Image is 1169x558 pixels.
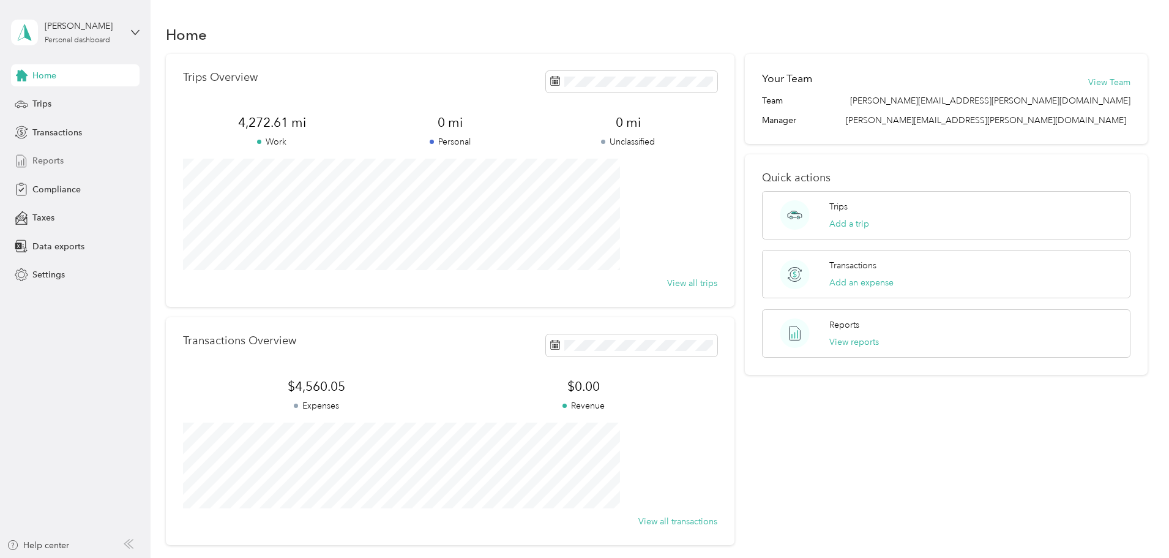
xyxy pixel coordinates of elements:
[7,539,69,552] button: Help center
[32,183,81,196] span: Compliance
[361,114,539,131] span: 0 mi
[450,378,717,395] span: $0.00
[762,71,812,86] h2: Your Team
[183,71,258,84] p: Trips Overview
[183,334,296,347] p: Transactions Overview
[183,114,361,131] span: 4,272.61 mi
[183,135,361,148] p: Work
[1100,489,1169,558] iframe: Everlance-gr Chat Button Frame
[850,94,1130,107] span: [PERSON_NAME][EMAIL_ADDRESS][PERSON_NAME][DOMAIN_NAME]
[829,259,876,272] p: Transactions
[829,319,859,331] p: Reports
[166,28,207,41] h1: Home
[183,378,450,395] span: $4,560.05
[762,172,1130,184] p: Quick actions
[1088,76,1130,89] button: View Team
[638,515,717,528] button: View all transactions
[450,399,717,412] p: Revenue
[829,276,894,289] button: Add an expense
[32,268,65,281] span: Settings
[32,154,64,167] span: Reports
[539,135,717,148] p: Unclassified
[829,217,869,230] button: Add a trip
[539,114,717,131] span: 0 mi
[829,336,879,349] button: View reports
[846,115,1126,126] span: [PERSON_NAME][EMAIL_ADDRESS][PERSON_NAME][DOMAIN_NAME]
[32,240,84,253] span: Data exports
[183,399,450,412] p: Expenses
[45,20,121,32] div: [PERSON_NAME]
[762,114,796,127] span: Manager
[667,277,717,290] button: View all trips
[762,94,783,107] span: Team
[45,37,110,44] div: Personal dashboard
[32,97,51,110] span: Trips
[32,211,54,224] span: Taxes
[32,126,82,139] span: Transactions
[829,200,848,213] p: Trips
[361,135,539,148] p: Personal
[32,69,56,82] span: Home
